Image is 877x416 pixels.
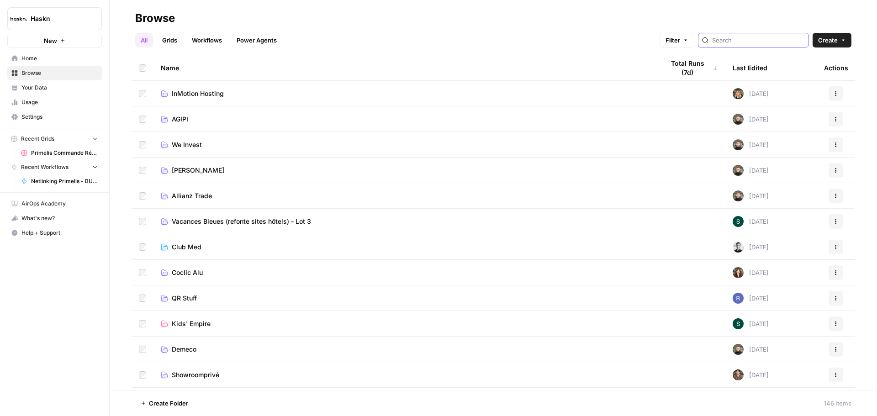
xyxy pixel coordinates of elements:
a: Primelis Commande Rédaction Netlinking (2).csv [17,146,102,160]
span: Create Folder [149,399,188,408]
a: Settings [7,110,102,124]
span: InMotion Hosting [172,89,224,98]
img: wbc4lf7e8no3nva14b2bd9f41fnh [733,267,744,278]
div: What's new? [8,211,101,225]
span: Browse [21,69,98,77]
span: Haskn [31,14,86,23]
span: Kids' Empire [172,319,211,328]
div: Total Runs (7d) [664,55,718,80]
span: Home [21,54,98,63]
span: Create [818,36,838,45]
div: [DATE] [733,165,769,176]
a: Showroomprivé [161,370,650,379]
span: Netlinking Primelis - BU FR [31,177,98,185]
img: u6bh93quptsxrgw026dpd851kwjs [733,293,744,304]
a: Power Agents [231,33,282,47]
span: QR Stuff [172,294,197,303]
button: New [7,34,102,47]
a: We Invest [161,140,650,149]
div: [DATE] [733,88,769,99]
img: udf09rtbz9abwr5l4z19vkttxmie [733,114,744,125]
img: udf09rtbz9abwr5l4z19vkttxmie [733,190,744,201]
span: [PERSON_NAME] [172,166,224,175]
span: Help + Support [21,229,98,237]
img: udf09rtbz9abwr5l4z19vkttxmie [733,139,744,150]
img: Haskn Logo [11,11,27,27]
div: [DATE] [733,216,769,227]
span: Coclic Alu [172,268,203,277]
div: [DATE] [733,190,769,201]
img: 1zy2mh8b6ibtdktd6l3x6modsp44 [733,216,744,227]
a: [PERSON_NAME] [161,166,650,175]
a: QR Stuff [161,294,650,303]
img: ziyu4k121h9vid6fczkx3ylgkuqx [733,88,744,99]
a: Kids' Empire [161,319,650,328]
span: Recent Grids [21,135,54,143]
div: 146 Items [824,399,851,408]
div: Name [161,55,650,80]
a: Home [7,51,102,66]
div: [DATE] [733,293,769,304]
a: Coclic Alu [161,268,650,277]
button: Create [813,33,851,47]
a: AirOps Academy [7,196,102,211]
div: [DATE] [733,242,769,253]
span: Your Data [21,84,98,92]
button: Create Folder [135,396,194,411]
a: Vacances Bleues (refonte sites hôtels) - Lot 3 [161,217,650,226]
span: AirOps Academy [21,200,98,208]
div: Last Edited [733,55,767,80]
span: Vacances Bleues (refonte sites hôtels) - Lot 3 [172,217,311,226]
button: Recent Workflows [7,160,102,174]
a: Netlinking Primelis - BU FR [17,174,102,189]
a: Grids [157,33,183,47]
div: Actions [824,55,848,80]
a: InMotion Hosting [161,89,650,98]
a: All [135,33,153,47]
div: [DATE] [733,114,769,125]
div: [DATE] [733,318,769,329]
a: Usage [7,95,102,110]
div: [DATE] [733,139,769,150]
a: AGIPI [161,115,650,124]
span: Recent Workflows [21,163,69,171]
button: Help + Support [7,226,102,240]
div: [DATE] [733,344,769,355]
div: [DATE] [733,369,769,380]
img: dizo4u6k27cofk4obq9v5qvvdkyt [733,369,744,380]
button: Workspace: Haskn [7,7,102,30]
img: 1zy2mh8b6ibtdktd6l3x6modsp44 [733,318,744,329]
a: Workflows [186,33,227,47]
button: Recent Grids [7,132,102,146]
a: Browse [7,66,102,80]
div: [DATE] [733,267,769,278]
span: Usage [21,98,98,106]
button: What's new? [7,211,102,226]
span: Primelis Commande Rédaction Netlinking (2).csv [31,149,98,157]
a: Your Data [7,80,102,95]
span: Club Med [172,242,201,252]
a: Club Med [161,242,650,252]
img: udf09rtbz9abwr5l4z19vkttxmie [733,344,744,355]
span: Allianz Trade [172,191,212,200]
span: New [44,36,57,45]
span: We Invest [172,140,202,149]
button: Filter [660,33,694,47]
span: Showroomprivé [172,370,219,379]
div: Browse [135,11,175,26]
a: Demeco [161,345,650,354]
span: Filter [666,36,680,45]
img: udf09rtbz9abwr5l4z19vkttxmie [733,165,744,176]
input: Search [712,36,805,45]
span: Settings [21,113,98,121]
span: AGIPI [172,115,188,124]
img: 5iwot33yo0fowbxplqtedoh7j1jy [733,242,744,253]
span: Demeco [172,345,196,354]
a: Allianz Trade [161,191,650,200]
